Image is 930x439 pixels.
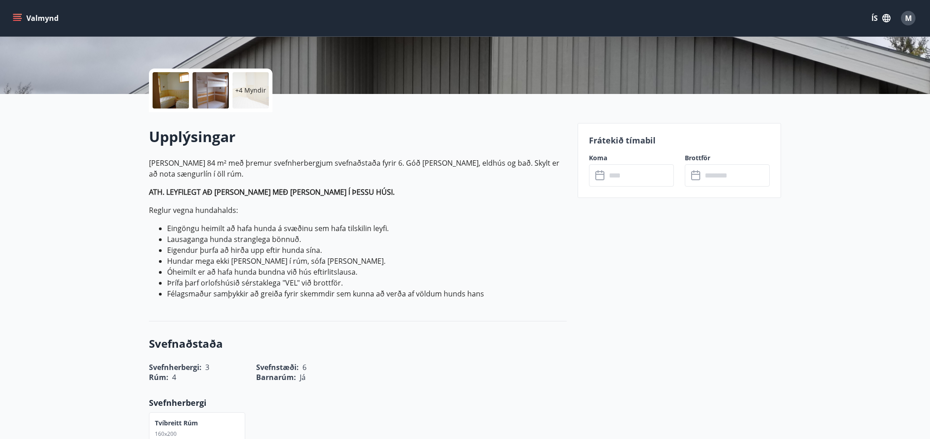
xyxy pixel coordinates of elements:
li: Hundar mega ekki [PERSON_NAME] í rúm, sófa [PERSON_NAME]. [167,256,567,266]
p: Tvíbreitt rúm [155,419,198,428]
span: 160x200 [155,430,177,438]
label: Koma [589,153,674,163]
p: Frátekið tímabil [589,134,770,146]
label: Brottför [685,153,770,163]
li: Eingöngu heimilt að hafa hunda á svæðinu sem hafa tilskilin leyfi. [167,223,567,234]
h2: Upplýsingar [149,127,567,147]
span: Barnarúm : [256,372,296,382]
li: Lausaganga hunda stranglega bönnuð. [167,234,567,245]
span: M [905,13,912,23]
li: Félagsmaður samþykkir að greiða fyrir skemmdir sem kunna að verða af völdum hunds hans [167,288,567,299]
button: ÍS [866,10,895,26]
strong: ATH. LEYFILEGT AÐ [PERSON_NAME] MEÐ [PERSON_NAME] Í ÞESSU HÚSI. [149,187,395,197]
li: Óheimilt er að hafa hunda bundna við hús eftirlitslausa. [167,266,567,277]
li: Þrífa þarf orlofshúsið sérstaklega "VEL" við brottför. [167,277,567,288]
p: Reglur vegna hundahalds: [149,205,567,216]
span: 4 [172,372,176,382]
h3: Svefnaðstaða [149,336,567,351]
span: Já [300,372,306,382]
p: +4 Myndir [235,86,266,95]
li: Eigendur þurfa að hirða upp eftir hunda sína. [167,245,567,256]
button: M [897,7,919,29]
span: Rúm : [149,372,168,382]
button: menu [11,10,62,26]
p: Svefnherbergi [149,397,567,409]
p: [PERSON_NAME] 84 m² með þremur svefnherbergjum svefnaðstaða fyrir 6. Góð [PERSON_NAME], eldhús og... [149,158,567,179]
